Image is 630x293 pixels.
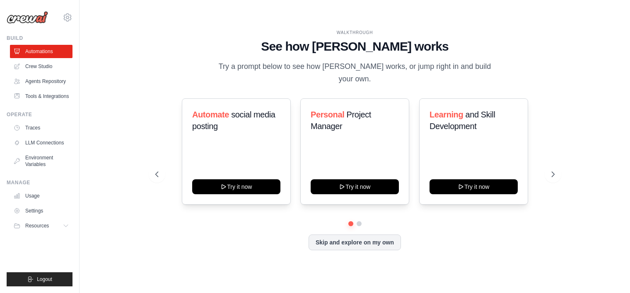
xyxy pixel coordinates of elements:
[10,90,72,103] a: Tools & Integrations
[7,11,48,24] img: Logo
[37,276,52,283] span: Logout
[7,179,72,186] div: Manage
[7,35,72,42] div: Build
[10,151,72,171] a: Environment Variables
[311,110,344,119] span: Personal
[309,234,401,250] button: Skip and explore on my own
[10,136,72,149] a: LLM Connections
[311,110,371,131] span: Project Manager
[25,222,49,229] span: Resources
[430,110,463,119] span: Learning
[10,219,72,232] button: Resources
[192,110,229,119] span: Automate
[10,189,72,203] a: Usage
[10,121,72,134] a: Traces
[155,39,555,54] h1: See how [PERSON_NAME] works
[311,179,399,194] button: Try it now
[7,111,72,118] div: Operate
[10,75,72,88] a: Agents Repository
[7,272,72,286] button: Logout
[192,179,280,194] button: Try it now
[430,179,518,194] button: Try it now
[192,110,275,131] span: social media posting
[430,110,495,131] span: and Skill Development
[155,29,555,36] div: WALKTHROUGH
[10,45,72,58] a: Automations
[10,60,72,73] a: Crew Studio
[216,61,494,85] p: Try a prompt below to see how [PERSON_NAME] works, or jump right in and build your own.
[10,204,72,217] a: Settings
